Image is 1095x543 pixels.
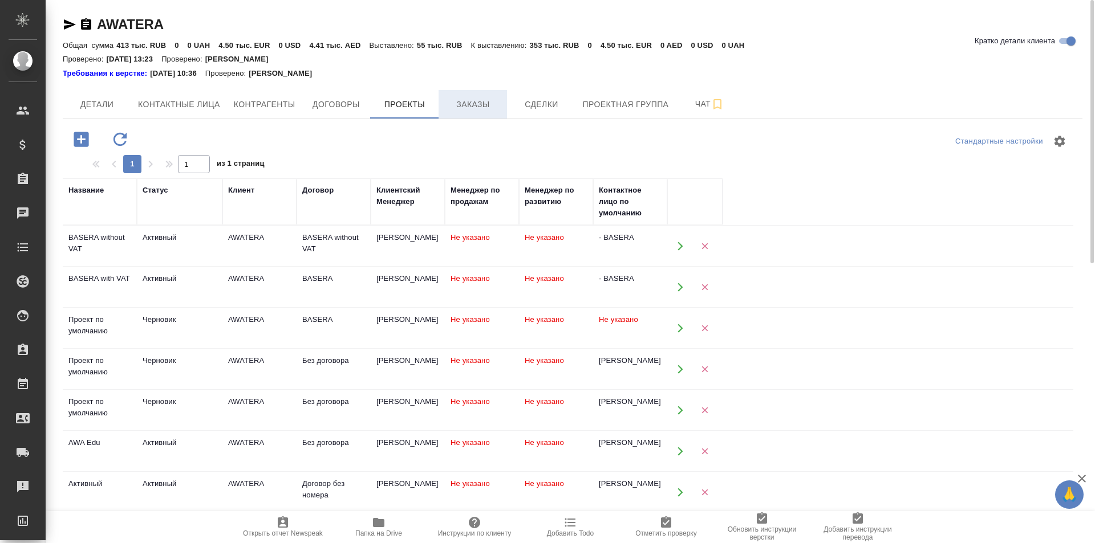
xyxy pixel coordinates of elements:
button: Удалить [693,398,716,422]
span: Папка на Drive [355,529,402,537]
span: из 1 страниц [217,157,265,173]
div: Проект по умолчанию [68,355,131,378]
span: Не указано [525,479,564,488]
p: 0 USD [691,41,722,50]
div: Статус [143,185,168,196]
button: Добавить Todo [522,511,618,543]
div: [PERSON_NAME] [599,437,662,448]
span: Не указано [451,397,490,406]
p: Проверено: [63,55,107,63]
div: BASERA [302,273,365,284]
div: [PERSON_NAME] [376,437,439,448]
button: Отметить проверку [618,511,714,543]
span: 🙏 [1060,483,1079,507]
button: Открыть [668,234,692,258]
div: Без договора [302,396,365,407]
div: AWATERA [228,314,291,325]
p: 413 тыс. RUB [116,41,175,50]
div: AWATERA [228,478,291,489]
span: Кратко детали клиента [975,35,1055,47]
div: BASERA with VAT [68,273,131,284]
span: Отметить проверку [635,529,696,537]
p: К выставлению: [471,41,530,50]
button: Добавить инструкции перевода [810,511,906,543]
button: Удалить [693,275,716,299]
span: Не указано [451,356,490,365]
div: Без договора [302,355,365,366]
span: Не указано [525,356,564,365]
div: Договор [302,185,334,196]
span: Настроить таблицу [1046,128,1073,155]
button: Удалить [693,234,716,258]
button: Папка на Drive [331,511,427,543]
p: 0 USD [278,41,309,50]
span: Инструкции по клиенту [438,529,512,537]
button: Открыть [668,275,692,299]
span: Не указано [525,397,564,406]
button: 🙏 [1055,480,1084,509]
div: Черновик [143,314,217,325]
span: Не указано [525,315,564,324]
span: Открыть отчет Newspeak [243,529,323,537]
button: Инструкции по клиенту [427,511,522,543]
span: Контрагенты [234,97,295,112]
div: Проект по умолчанию [68,314,131,337]
button: Открыть отчет Newspeak [235,511,331,543]
button: Удалить [693,357,716,381]
div: Контактное лицо по умолчанию [599,185,662,219]
div: AWA Edu [68,437,131,448]
p: [PERSON_NAME] [249,68,321,79]
p: 4.41 тыс. AED [309,41,369,50]
div: [PERSON_NAME] [376,478,439,489]
div: Клиент [228,185,254,196]
span: Не указано [525,274,564,283]
div: [PERSON_NAME] [376,396,439,407]
span: Заказы [445,97,500,112]
button: Обновить инструкции верстки [714,511,810,543]
div: Черновик [143,396,217,407]
span: Сделки [514,97,569,112]
div: Менеджер по продажам [451,185,513,207]
div: [PERSON_NAME] [376,314,439,325]
button: Удалить [693,316,716,340]
div: Менеджер по развитию [525,185,587,207]
div: Клиентский Менеджер [376,185,439,207]
div: split button [952,133,1046,150]
a: AWATERA [97,17,164,32]
button: Открыть [668,357,692,381]
div: AWATERA [228,232,291,243]
button: Добавить проект [66,128,97,151]
span: Добавить Todo [547,529,594,537]
div: Активный [143,273,217,284]
span: Контактные лица [138,97,220,112]
div: Название [68,185,104,196]
div: Нажми, чтобы открыть папку с инструкцией [63,68,150,79]
div: [PERSON_NAME] [376,232,439,243]
span: Не указано [451,438,490,447]
p: 0 [588,41,601,50]
span: Не указано [525,233,564,242]
button: Скопировать ссылку для ЯМессенджера [63,18,76,31]
span: Детали [70,97,124,112]
div: AWATERA [228,437,291,448]
button: Открыть [668,439,692,463]
p: [PERSON_NAME] [205,55,277,63]
span: Не указано [525,438,564,447]
button: Удалить [693,480,716,504]
div: [PERSON_NAME] [599,478,662,489]
span: Чат [682,97,737,111]
button: Открыть [668,398,692,422]
span: Проекты [377,97,432,112]
span: Проектная группа [582,97,668,112]
div: Активный [143,437,217,448]
span: Не указано [451,233,490,242]
div: [PERSON_NAME] [376,273,439,284]
div: Без договора [302,437,365,448]
p: [DATE] 13:23 [107,55,162,63]
span: Не указано [451,479,490,488]
div: [PERSON_NAME] [599,355,662,366]
span: Не указано [451,274,490,283]
div: [PERSON_NAME] [376,355,439,366]
span: Не указано [451,315,490,324]
div: AWATERA [228,396,291,407]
